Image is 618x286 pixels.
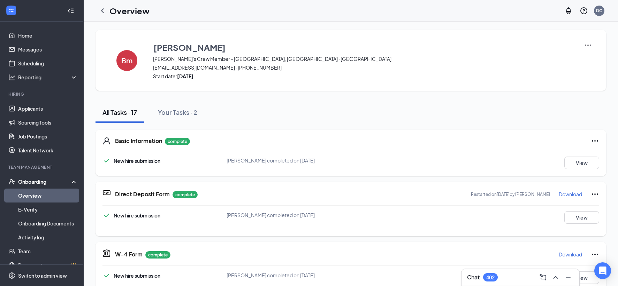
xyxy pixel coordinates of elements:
[18,189,78,202] a: Overview
[18,74,78,81] div: Reporting
[109,5,150,17] h1: Overview
[114,212,160,219] span: New hire submission
[114,272,160,279] span: New hire submission
[102,211,111,220] svg: Checkmark
[18,178,72,185] div: Onboarding
[18,129,78,143] a: Job Postings
[173,191,198,198] p: complete
[558,189,582,200] button: Download
[564,271,599,284] button: View
[153,55,575,62] span: [PERSON_NAME]'s Crew Member - [GEOGRAPHIC_DATA], [GEOGRAPHIC_DATA] · [GEOGRAPHIC_DATA]
[550,272,561,283] button: ChevronUp
[8,74,15,81] svg: Analysis
[591,137,599,145] svg: Ellipses
[537,272,549,283] button: ComposeMessage
[564,7,573,15] svg: Notifications
[18,116,78,129] a: Sourcing Tools
[591,190,599,198] svg: Ellipses
[18,230,78,244] a: Activity log
[8,7,15,14] svg: WorkstreamLogo
[158,108,197,117] div: Your Tasks · 2
[153,64,575,71] span: [EMAIL_ADDRESS][DOMAIN_NAME] · [PHONE_NUMBER]
[98,7,107,15] svg: ChevronLeft
[102,249,111,257] svg: TaxGovernmentIcon
[539,273,547,281] svg: ComposeMessage
[102,271,111,280] svg: Checkmark
[591,250,599,259] svg: Ellipses
[102,189,111,197] svg: DirectDepositIcon
[227,272,315,278] span: [PERSON_NAME] completed on [DATE]
[18,272,67,279] div: Switch to admin view
[486,275,495,280] div: 402
[18,29,78,42] a: Home
[8,178,15,185] svg: UserCheck
[559,191,582,198] p: Download
[115,190,170,198] h5: Direct Deposit Form
[153,41,575,54] button: [PERSON_NAME]
[8,164,76,170] div: Team Management
[8,91,76,97] div: Hiring
[153,73,575,80] span: Start date:
[121,58,132,63] h4: Bm
[558,249,582,260] button: Download
[580,7,588,15] svg: QuestionInfo
[114,158,160,164] span: New hire submission
[467,273,480,281] h3: Chat
[596,8,602,14] div: DC
[471,191,550,197] p: Restarted on [DATE] by [PERSON_NAME]
[102,137,111,145] svg: User
[115,251,143,258] h5: W-4 Form
[153,41,226,53] h3: [PERSON_NAME]
[594,262,611,279] div: Open Intercom Messenger
[102,157,111,165] svg: Checkmark
[177,73,193,79] strong: [DATE]
[584,41,592,49] img: More Actions
[18,244,78,258] a: Team
[8,272,15,279] svg: Settings
[559,251,582,258] p: Download
[145,251,170,259] p: complete
[165,138,190,145] p: complete
[564,273,572,281] svg: Minimize
[227,212,315,218] span: [PERSON_NAME] completed on [DATE]
[18,143,78,157] a: Talent Network
[109,41,144,80] button: Bm
[18,56,78,70] a: Scheduling
[564,157,599,169] button: View
[551,273,560,281] svg: ChevronUp
[18,42,78,56] a: Messages
[67,7,74,14] svg: Collapse
[18,216,78,230] a: Onboarding Documents
[18,202,78,216] a: E-Verify
[102,108,137,117] div: All Tasks · 17
[18,258,78,272] a: DocumentsCrown
[563,272,574,283] button: Minimize
[115,137,162,145] h5: Basic Information
[227,157,315,164] span: [PERSON_NAME] completed on [DATE]
[564,211,599,224] button: View
[18,102,78,116] a: Applicants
